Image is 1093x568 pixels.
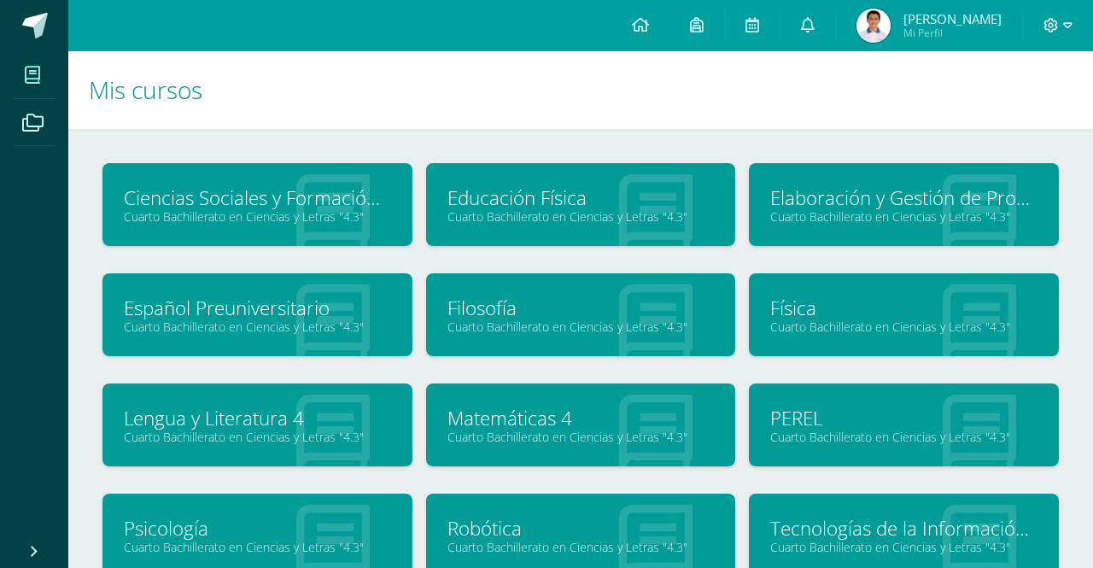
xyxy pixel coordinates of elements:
a: Cuarto Bachillerato en Ciencias y Letras "4.3" [447,319,715,335]
a: Psicología [124,515,391,542]
a: Cuarto Bachillerato en Ciencias y Letras "4.3" [770,319,1037,335]
a: Tecnologías de la Información y Comunicación 4 [770,515,1037,542]
span: Mi Perfil [903,26,1002,40]
a: Cuarto Bachillerato en Ciencias y Letras "4.3" [447,208,715,225]
span: [PERSON_NAME] [903,10,1002,27]
a: Educación Física [447,184,715,211]
a: Cuarto Bachillerato en Ciencias y Letras "4.3" [447,429,715,445]
a: Cuarto Bachillerato en Ciencias y Letras "4.3" [124,319,391,335]
a: Cuarto Bachillerato en Ciencias y Letras "4.3" [770,208,1037,225]
a: PEREL [770,405,1037,431]
a: Cuarto Bachillerato en Ciencias y Letras "4.3" [124,429,391,445]
a: Ciencias Sociales y Formación Ciudadana 4 [124,184,391,211]
a: Español Preuniversitario [124,295,391,321]
a: Lengua y Literatura 4 [124,405,391,431]
a: Física [770,295,1037,321]
a: Filosofía [447,295,715,321]
a: Cuarto Bachillerato en Ciencias y Letras "4.3" [447,539,715,555]
a: Cuarto Bachillerato en Ciencias y Letras "4.3" [770,429,1037,445]
a: Matemáticas 4 [447,405,715,431]
a: Cuarto Bachillerato en Ciencias y Letras "4.3" [770,539,1037,555]
a: Elaboración y Gestión de Proyectos [770,184,1037,211]
a: Cuarto Bachillerato en Ciencias y Letras "4.3" [124,539,391,555]
a: Robótica [447,515,715,542]
a: Cuarto Bachillerato en Ciencias y Letras "4.3" [124,208,391,225]
img: 8c90b53e8f579a87c5f6c31017cbcbc0.png [856,9,891,43]
span: Mis cursos [89,73,202,106]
